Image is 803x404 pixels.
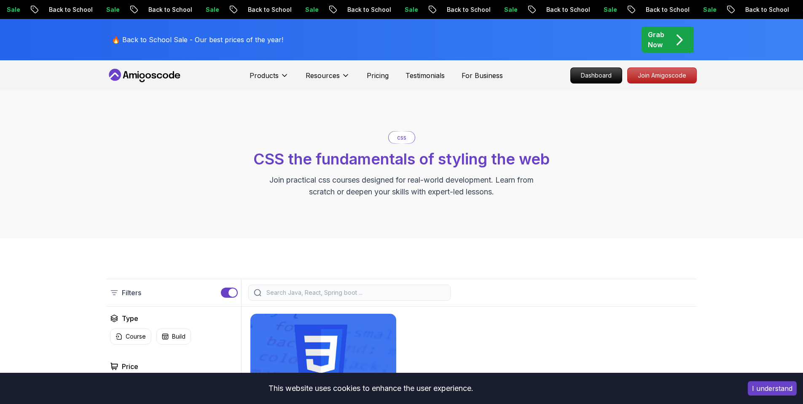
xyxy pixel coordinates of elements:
[306,70,340,81] p: Resources
[39,5,96,14] p: Back to School
[253,150,550,168] span: CSS the fundamentals of styling the web
[112,35,283,45] p: 🔥 Back to School Sale - Our best prices of the year!
[295,5,322,14] p: Sale
[406,70,445,81] a: Testimonials
[648,30,664,50] p: Grab Now
[265,288,445,297] input: Search Java, React, Spring boot ...
[196,5,223,14] p: Sale
[636,5,693,14] p: Back to School
[250,70,289,87] button: Products
[748,381,797,396] button: Accept cookies
[260,174,543,198] p: Join practical css courses designed for real-world development. Learn from scratch or deepen your...
[126,332,146,341] p: Course
[437,5,494,14] p: Back to School
[96,5,123,14] p: Sale
[306,70,350,87] button: Resources
[494,5,521,14] p: Sale
[156,329,191,345] button: Build
[693,5,720,14] p: Sale
[395,5,422,14] p: Sale
[337,5,395,14] p: Back to School
[250,314,396,396] img: CSS Essentials card
[122,361,138,372] h2: Price
[735,5,792,14] p: Back to School
[6,379,735,398] div: This website uses cookies to enhance the user experience.
[627,67,697,83] a: Join Amigoscode
[250,70,279,81] p: Products
[110,329,151,345] button: Course
[122,313,138,323] h2: Type
[536,5,594,14] p: Back to School
[594,5,620,14] p: Sale
[571,68,622,83] p: Dashboard
[462,70,503,81] a: For Business
[570,67,622,83] a: Dashboard
[628,68,696,83] p: Join Amigoscode
[172,332,185,341] p: Build
[122,288,141,298] p: Filters
[138,5,196,14] p: Back to School
[238,5,295,14] p: Back to School
[367,70,389,81] a: Pricing
[397,133,406,142] p: css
